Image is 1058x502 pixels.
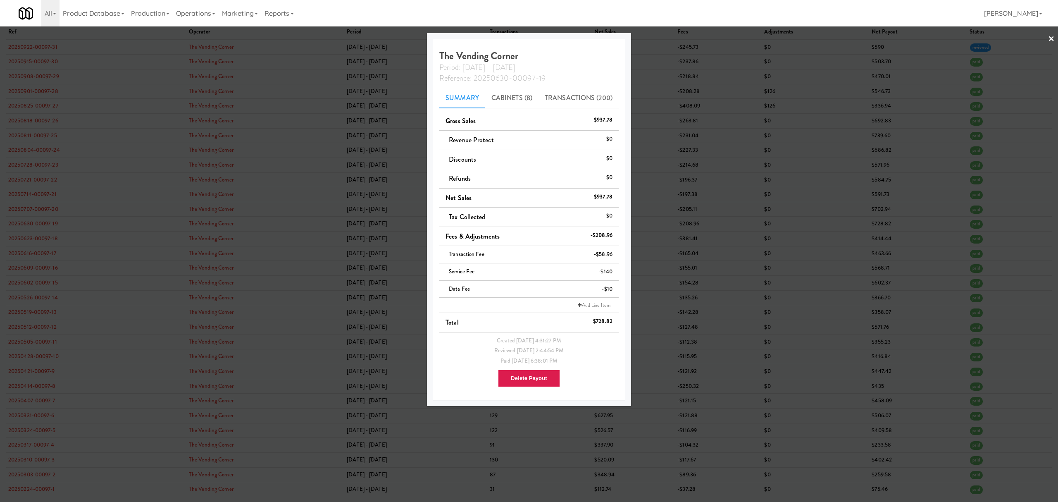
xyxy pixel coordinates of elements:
span: Data Fee [449,285,470,293]
div: -$140 [598,267,612,277]
span: Period: [DATE] - [DATE] [439,62,515,73]
h4: The Vending Corner [439,50,619,83]
div: $0 [606,211,612,221]
div: Paid [DATE] 6:38:01 PM [446,356,612,366]
li: Data Fee-$10 [439,281,619,298]
span: Reference: 20250630-00097-19 [439,73,546,84]
span: Total [446,318,459,327]
img: Micromart [19,6,33,21]
a: Summary [439,88,485,108]
span: Revenue Protect [449,135,494,145]
a: Add Line Item [576,301,612,309]
div: $728.82 [593,316,612,327]
span: Service Fee [449,268,474,275]
a: Cabinets (8) [485,88,539,108]
span: Net Sales [446,193,472,203]
span: Fees & Adjustments [446,232,500,241]
div: -$58.96 [594,249,612,260]
div: -$10 [602,284,612,294]
a: × [1048,26,1055,52]
span: Tax Collected [449,212,485,222]
div: $937.78 [594,115,612,125]
span: Transaction Fee [449,250,484,258]
div: Reviewed [DATE] 2:44:54 PM [446,346,612,356]
div: Created [DATE] 4:31:27 PM [446,336,612,346]
div: $0 [606,134,612,144]
div: $0 [606,172,612,183]
li: Transaction Fee-$58.96 [439,246,619,263]
div: -$208.96 [591,230,612,241]
a: Transactions (200) [539,88,619,108]
button: Delete Payout [498,370,560,387]
span: Gross Sales [446,116,476,126]
div: $937.78 [594,192,612,202]
li: Service Fee-$140 [439,263,619,281]
span: Discounts [449,155,476,164]
span: Refunds [449,174,471,183]
div: $0 [606,153,612,164]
